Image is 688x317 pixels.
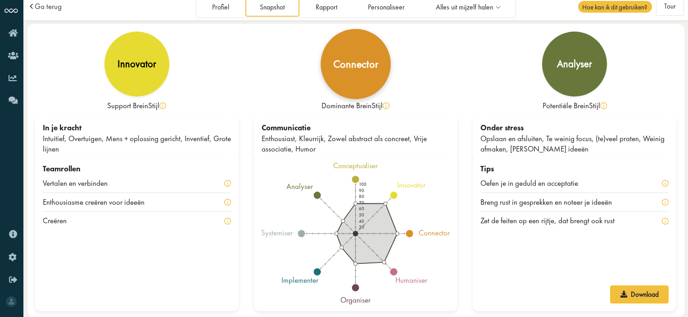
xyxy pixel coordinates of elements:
[35,101,239,111] div: Support BreinStijl
[662,218,669,225] img: info-yellow.svg
[480,133,669,155] div: Opslaan en afsluiten, Te weinig focus, (te)veel praten, Weinig afmaken, [PERSON_NAME] ideeën
[436,4,493,11] span: Alles uit mijzelf halen
[359,187,364,193] text: 90
[35,3,62,10] a: Ga terug
[662,199,669,206] img: info-yellow.svg
[359,193,364,199] text: 80
[600,102,607,109] img: info-yellow.svg
[395,275,428,285] tspan: humaniser
[262,133,450,155] div: Enthousiast, Kleurrijk, Zowel abstract als concreet, Vrije associatie, Humor
[43,197,156,208] div: Enthousiasme creëren voor ideeën
[480,178,590,189] div: Oefen je in geduld en acceptatie
[224,218,231,225] img: info-yellow.svg
[43,133,231,155] div: Intuitief, Overtuigen, Mens + oplossing gericht, Inventief, Grote lijnen
[610,285,669,303] a: Download
[340,295,371,305] tspan: organiser
[578,1,652,13] span: Hoe kan ik dit gebruiken?
[333,59,378,69] div: connector
[397,180,426,190] tspan: innovator
[333,160,379,170] tspan: conceptualiser
[480,164,669,175] div: Tips
[419,228,451,238] tspan: connector
[480,123,669,133] div: Onder stress
[480,216,626,226] div: Zet de feiten op een rijtje, dat brengt ook rust
[473,101,676,111] div: Potentiële BreinStijl
[383,102,389,109] img: info-yellow.svg
[359,181,367,187] text: 100
[262,123,450,133] div: Communicatie
[287,181,314,191] tspan: analyser
[43,178,119,189] div: Vertalen en verbinden
[662,180,669,187] img: info-yellow.svg
[281,275,319,285] tspan: implementer
[43,123,231,133] div: In je kracht
[43,216,78,226] div: Creëren
[224,180,231,187] img: info-yellow.svg
[480,197,624,208] div: Breng rust in gesprekken en noteer je ideeën
[254,101,457,111] div: Dominante BreinStijl
[557,59,592,69] div: analyser
[118,59,156,69] div: innovator
[159,102,166,109] img: info-yellow.svg
[224,199,231,206] img: info-yellow.svg
[43,164,231,175] div: Teamrollen
[359,200,364,206] text: 70
[664,2,676,11] span: Tour
[261,228,293,238] tspan: systemiser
